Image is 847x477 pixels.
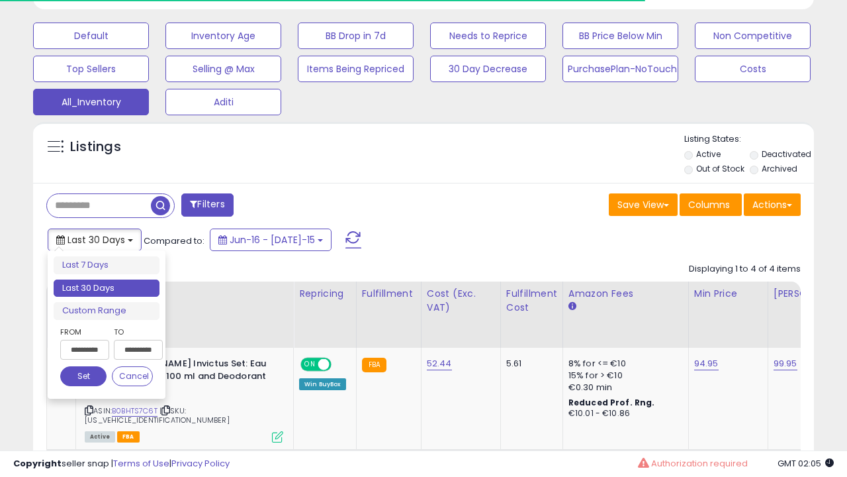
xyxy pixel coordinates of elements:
[112,366,153,386] button: Cancel
[430,23,546,49] button: Needs to Reprice
[299,378,346,390] div: Win BuyBox
[696,163,744,174] label: Out of Stock
[568,408,678,419] div: €10.01 - €10.86
[506,358,553,370] div: 5.61
[112,405,157,417] a: B0BHTS7C6T
[696,148,721,160] label: Active
[85,405,230,425] span: | SKU: [US_VEHICLE_IDENTIFICATION_NUMBER]
[114,325,153,339] label: To
[762,163,797,174] label: Archived
[568,397,655,408] b: Reduced Prof. Rng.
[744,193,801,216] button: Actions
[568,370,678,382] div: 15% for > €10
[67,233,125,246] span: Last 30 Days
[13,458,230,470] div: seller snap | |
[13,457,62,470] strong: Copyright
[680,193,742,216] button: Columns
[54,280,159,297] li: Last 30 Days
[33,89,149,115] button: All_Inventory
[695,56,811,82] button: Costs
[81,287,288,301] div: Title
[33,56,149,82] button: Top Sellers
[117,431,140,443] span: FBA
[60,366,107,386] button: Set
[688,198,730,211] span: Columns
[778,457,834,470] span: 2025-08-15 02:05 GMT
[165,56,281,82] button: Selling @ Max
[330,359,351,370] span: OFF
[695,23,811,49] button: Non Competitive
[54,256,159,274] li: Last 7 Days
[762,148,811,160] label: Deactivated
[171,457,230,470] a: Privacy Policy
[689,263,801,276] div: Displaying 1 to 4 of 4 items
[362,287,416,301] div: Fulfillment
[85,358,283,441] div: ASIN:
[181,193,233,217] button: Filters
[85,431,115,443] span: All listings currently available for purchase on Amazon
[427,357,452,370] a: 52.44
[568,287,683,301] div: Amazon Fees
[48,229,142,251] button: Last 30 Days
[568,382,678,394] div: €0.30 min
[298,23,414,49] button: BB Drop in 7d
[774,357,797,370] a: 99.95
[302,359,318,370] span: ON
[144,235,204,247] span: Compared to:
[298,56,414,82] button: Items Being Repriced
[33,23,149,49] button: Default
[113,457,169,470] a: Terms of Use
[165,23,281,49] button: Inventory Age
[694,357,719,370] a: 94.95
[114,358,275,398] b: [PERSON_NAME] Invictus Set: Eau de Toilette 100 ml and Deodorant 100 ml
[60,325,107,339] label: From
[70,138,121,156] h5: Listings
[562,23,678,49] button: BB Price Below Min
[427,287,495,315] div: Cost (Exc. VAT)
[54,302,159,320] li: Custom Range
[568,301,576,313] small: Amazon Fees.
[210,229,332,251] button: Jun-16 - [DATE]-15
[230,233,315,246] span: Jun-16 - [DATE]-15
[430,56,546,82] button: 30 Day Decrease
[506,287,557,315] div: Fulfillment Cost
[568,358,678,370] div: 8% for <= €10
[562,56,678,82] button: PurchasePlan-NoTouch
[299,287,351,301] div: Repricing
[609,193,678,216] button: Save View
[165,89,281,115] button: Aditi
[684,133,814,146] p: Listing States:
[694,287,762,301] div: Min Price
[362,358,386,372] small: FBA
